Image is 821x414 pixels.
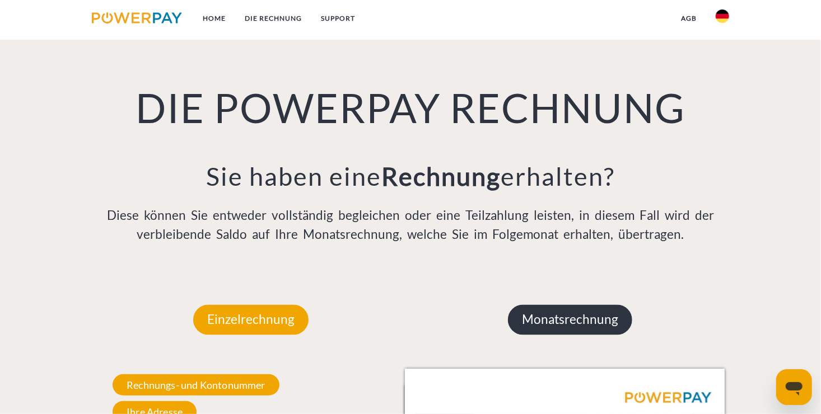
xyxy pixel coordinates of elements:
b: Rechnung [381,161,501,191]
img: logo-powerpay.svg [92,12,182,23]
span: Rechnungs- und Kontonummer [113,374,279,396]
img: de [716,10,729,23]
h3: Sie haben eine erhalten? [91,161,730,192]
h1: DIE POWERPAY RECHNUNG [91,82,730,133]
a: DIE RECHNUNG [236,8,312,29]
p: Diese können Sie entweder vollständig begleichen oder eine Teilzahlung leisten, in diesem Fall wi... [91,206,730,244]
a: Home [194,8,236,29]
p: Einzelrechnung [193,305,309,335]
iframe: Schaltfläche zum Öffnen des Messaging-Fensters [776,369,812,405]
a: agb [671,8,706,29]
p: Monatsrechnung [508,305,632,335]
a: SUPPORT [312,8,365,29]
